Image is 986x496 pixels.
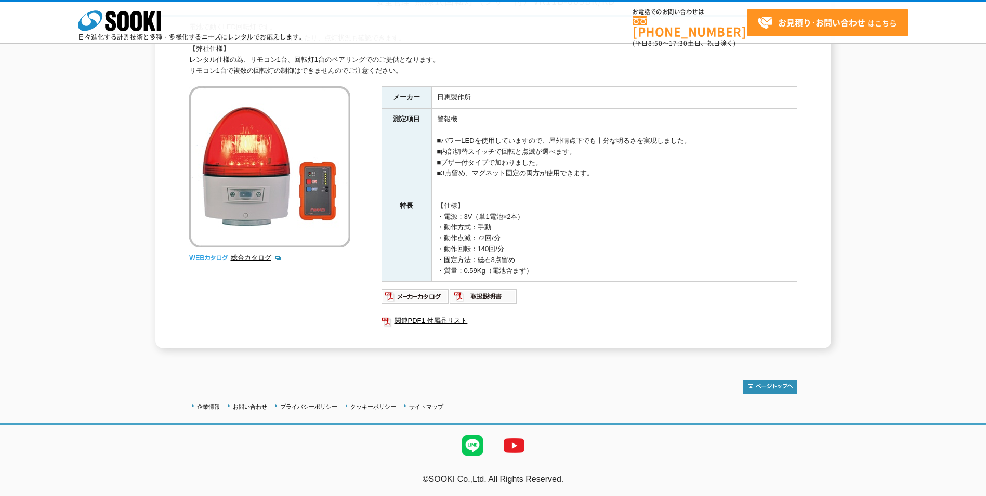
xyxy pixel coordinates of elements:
span: はこちら [757,15,897,31]
img: LINE [452,425,493,466]
strong: お見積り･お問い合わせ [778,16,865,29]
span: お電話でのお問い合わせは [633,9,747,15]
a: プライバシーポリシー [280,403,337,410]
a: 企業情報 [197,403,220,410]
td: 警報機 [431,109,797,130]
img: 無線式回転灯(ブザー付） VK11B-003BR/RD [189,86,350,247]
img: webカタログ [189,253,228,263]
p: 日々進化する計測技術と多種・多様化するニーズにレンタルでお応えします。 [78,34,306,40]
th: 特長 [382,130,431,281]
td: 日恵製作所 [431,87,797,109]
a: サイトマップ [409,403,443,410]
div: 電池で動くLED回転灯です。 手元のリモコンで離れた回転灯を回したり、点灯状況も確認できます。 【弊社仕様】 レンタル仕様の為、リモコン1台、回転灯1台のペアリングでのご提供となります。 リモコ... [189,22,797,76]
img: YouTube [493,425,535,466]
a: 関連PDF1 付属品リスト [382,314,797,328]
a: [PHONE_NUMBER] [633,16,747,37]
a: クッキーポリシー [350,403,396,410]
th: メーカー [382,87,431,109]
span: 8:50 [648,38,663,48]
a: 総合カタログ [231,254,282,262]
a: テストMail [946,486,986,494]
th: 測定項目 [382,109,431,130]
td: ■パワーLEDを使用していますので、屋外晴点下でも十分な明るさを実現しました。 ■内部切替スイッチで回転と点滅が選べます。 ■ブザー付タイプで加わりました。 ■3点留め、マグネット固定の両方が使... [431,130,797,281]
span: 17:30 [669,38,688,48]
img: メーカーカタログ [382,288,450,305]
img: トップページへ [743,380,797,394]
img: 取扱説明書 [450,288,518,305]
a: 取扱説明書 [450,295,518,303]
span: (平日 ～ 土日、祝日除く) [633,38,735,48]
a: お見積り･お問い合わせはこちら [747,9,908,36]
a: メーカーカタログ [382,295,450,303]
a: お問い合わせ [233,403,267,410]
